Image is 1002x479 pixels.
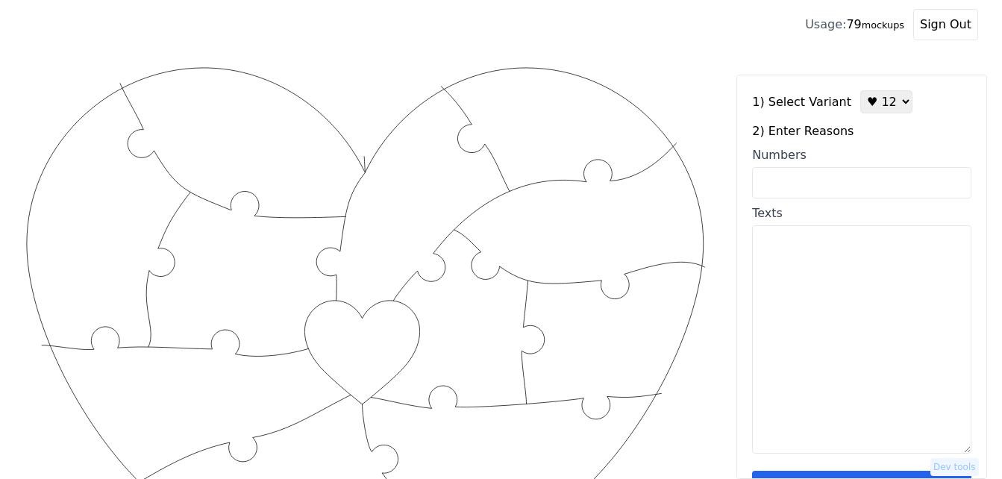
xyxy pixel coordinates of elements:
button: Dev tools [930,458,979,476]
small: mockups [862,19,904,31]
span: Usage: [805,17,846,31]
input: Numbers [752,167,971,198]
div: 79 [805,16,904,34]
textarea: Texts [752,225,971,454]
label: 1) Select Variant [752,93,851,111]
div: Texts [752,204,971,222]
button: Sign Out [913,9,978,40]
label: 2) Enter Reasons [752,122,971,140]
div: Numbers [752,146,971,164]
